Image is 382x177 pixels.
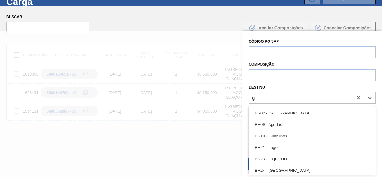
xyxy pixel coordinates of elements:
label: Código PO SAP [249,39,279,44]
label: Composição [249,62,274,67]
label: Buscar [6,13,89,22]
div: BR23 - Jaguariúna [249,153,376,165]
button: Cancelar Composições [311,22,376,34]
div: BR24 - [GEOGRAPHIC_DATA] [249,165,376,176]
span: Cancelar Composições [324,25,372,30]
div: BR10 - Guarulhos [249,130,376,142]
div: BR09 - Agudos [249,119,376,130]
button: Aceitar Composições [243,22,308,34]
div: BR02 - [GEOGRAPHIC_DATA] [249,107,376,119]
label: Destino [249,85,265,89]
span: Aceitar Composições [258,25,303,30]
button: Buscar [248,158,307,170]
div: BR21 - Lages [249,142,376,153]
